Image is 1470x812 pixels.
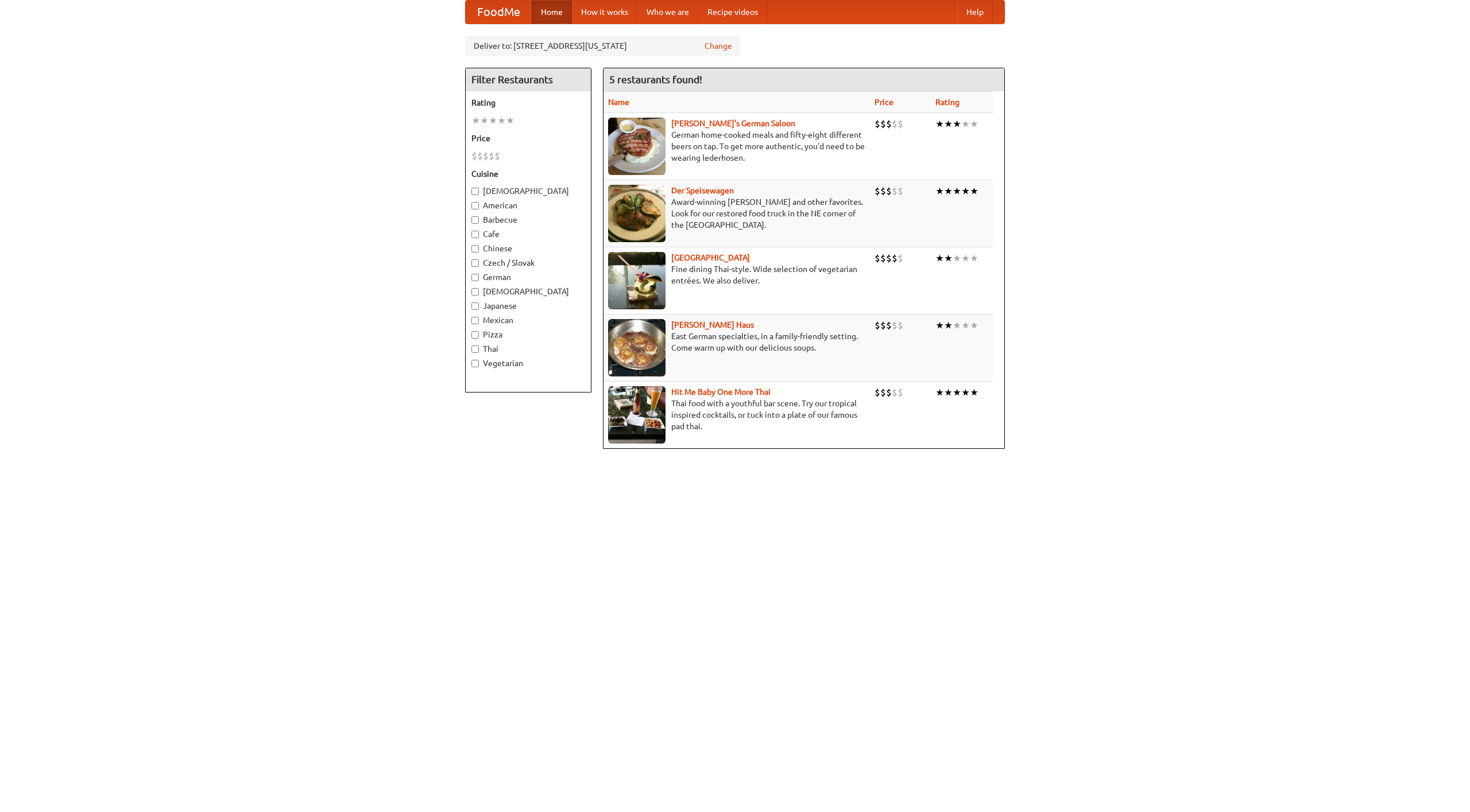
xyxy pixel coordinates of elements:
li: $ [489,150,494,162]
li: ★ [953,319,961,332]
a: Change [705,40,732,52]
li: ★ [497,114,506,127]
label: Vegetarian [471,358,585,369]
img: speisewagen.jpg [608,185,666,242]
p: Fine dining Thai-style. Wide selection of vegetarian entrées. We also deliver. [608,263,865,286]
h5: Rating [471,97,585,108]
a: Name [608,98,629,107]
li: $ [892,118,898,130]
h4: Filter Restaurants [466,68,591,91]
li: $ [898,185,903,197]
li: $ [898,118,903,130]
li: ★ [935,252,944,265]
p: Thai food with a youthful bar scene. Try our tropical inspired cocktails, or tuck into a plate of... [608,398,865,432]
input: Japanese [471,302,479,310]
li: ★ [961,386,970,399]
div: Deliver to: [STREET_ADDRESS][US_STATE] [465,36,741,56]
li: $ [880,118,886,130]
li: $ [886,252,892,265]
li: ★ [944,252,953,265]
p: Award-winning [PERSON_NAME] and other favorites. Look for our restored food truck in the NE corne... [608,196,865,231]
li: ★ [970,319,978,332]
a: [PERSON_NAME]'s German Saloon [671,119,795,128]
li: ★ [489,114,497,127]
li: ★ [970,185,978,197]
li: ★ [935,118,944,130]
li: $ [898,319,903,332]
li: ★ [961,118,970,130]
p: German home-cooked meals and fifty-eight different beers on tap. To get more authentic, you'd nee... [608,129,865,164]
p: East German specialties, in a family-friendly setting. Come warm up with our delicious soups. [608,331,865,353]
li: $ [886,118,892,130]
li: ★ [935,386,944,399]
li: $ [477,150,483,162]
li: $ [875,319,880,332]
input: [DEMOGRAPHIC_DATA] [471,188,479,195]
label: [DEMOGRAPHIC_DATA] [471,286,585,297]
li: $ [886,185,892,197]
li: ★ [953,386,961,399]
input: Czech / Slovak [471,259,479,267]
li: ★ [944,319,953,332]
img: babythai.jpg [608,386,666,444]
a: Hit Me Baby One More Thai [671,387,771,397]
li: $ [898,252,903,265]
input: Chinese [471,245,479,252]
h5: Price [471,133,585,144]
li: $ [892,319,898,332]
li: ★ [935,185,944,197]
li: ★ [944,185,953,197]
a: Home [532,1,572,24]
input: American [471,202,479,209]
li: $ [875,185,880,197]
li: ★ [953,185,961,197]
input: Vegetarian [471,360,479,367]
label: Czech / Slovak [471,257,585,269]
label: Mexican [471,314,585,326]
label: [DEMOGRAPHIC_DATA] [471,185,585,197]
li: $ [875,118,880,130]
a: Rating [935,98,960,107]
li: $ [471,150,477,162]
li: $ [880,252,886,265]
input: Thai [471,345,479,353]
a: [PERSON_NAME] Haus [671,320,754,329]
li: ★ [970,118,978,130]
ng-pluralize: 5 restaurants found! [609,74,702,85]
li: $ [892,386,898,399]
li: ★ [471,114,480,127]
a: FoodMe [466,1,532,24]
li: ★ [953,118,961,130]
li: ★ [944,118,953,130]
a: Who we are [637,1,698,24]
img: satay.jpg [608,252,666,309]
li: $ [886,319,892,332]
input: [DEMOGRAPHIC_DATA] [471,288,479,296]
li: $ [494,150,500,162]
li: ★ [970,252,978,265]
li: ★ [935,319,944,332]
label: German [471,271,585,283]
li: $ [892,252,898,265]
li: ★ [944,386,953,399]
a: Der Speisewagen [671,186,734,195]
li: $ [875,386,880,399]
label: Pizza [471,329,585,340]
li: $ [898,386,903,399]
li: $ [892,185,898,197]
li: ★ [961,185,970,197]
img: esthers.jpg [608,118,666,175]
li: ★ [970,386,978,399]
img: kohlhaus.jpg [608,319,666,376]
li: ★ [506,114,514,127]
li: ★ [961,252,970,265]
a: [GEOGRAPHIC_DATA] [671,253,750,262]
label: Thai [471,343,585,355]
input: Barbecue [471,216,479,224]
li: $ [880,319,886,332]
